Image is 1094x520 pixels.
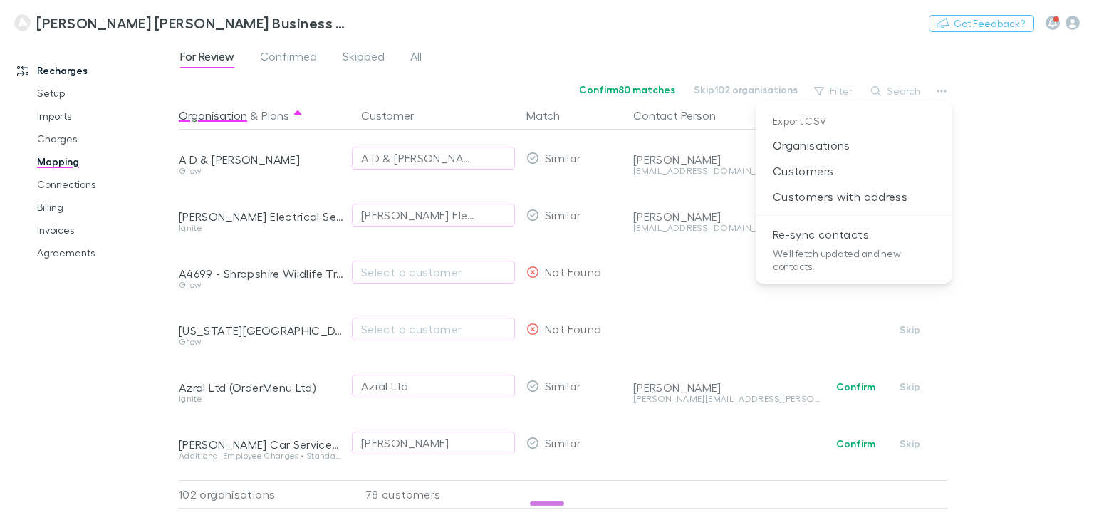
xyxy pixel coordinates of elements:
p: Customers [756,158,952,184]
li: Re-sync contactsWe'll fetch updated and new contacts. [756,222,952,278]
p: Organisations [756,132,952,158]
p: We'll fetch updated and new contacts. [756,247,952,278]
p: Export CSV [756,107,952,132]
p: Customers with address [756,184,952,209]
p: Re-sync contacts [756,222,952,247]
